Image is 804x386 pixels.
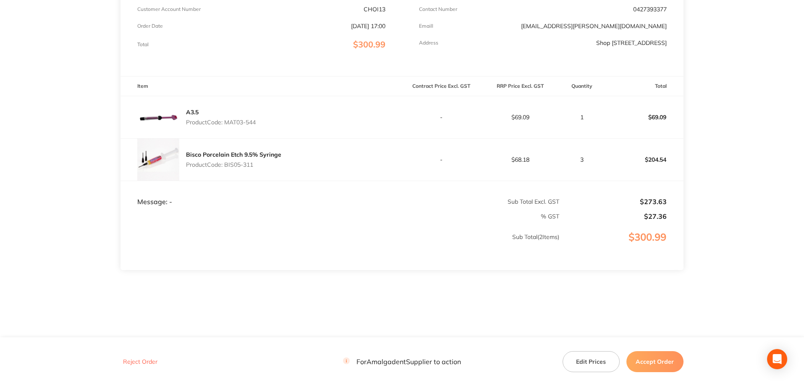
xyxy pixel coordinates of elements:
a: [EMAIL_ADDRESS][PERSON_NAME][DOMAIN_NAME] [521,22,667,30]
a: A3.5 [186,108,199,116]
img: NDE4cHdwaA [137,96,179,138]
th: Item [120,76,402,96]
p: Product Code: BIS05-311 [186,161,281,168]
p: $273.63 [560,198,667,205]
th: Contract Price Excl. GST [402,76,481,96]
th: Quantity [560,76,605,96]
p: Contact Number [419,6,457,12]
p: Customer Account Number [137,6,201,12]
p: Product Code: MAT03-544 [186,119,256,126]
div: Open Intercom Messenger [767,349,787,369]
p: 1 [560,114,604,121]
th: Total [605,76,684,96]
p: - [403,156,481,163]
p: Address [419,40,438,46]
p: Sub Total Excl. GST [403,198,559,205]
th: RRP Price Excl. GST [481,76,560,96]
a: Bisco Porcelain Etch 9.5% Syringe [186,151,281,158]
p: $300.99 [560,231,683,260]
p: Sub Total ( 2 Items) [121,234,559,257]
p: 0427393377 [633,6,667,13]
p: $69.09 [481,114,559,121]
p: Total [137,42,149,47]
p: [DATE] 17:00 [351,23,385,29]
p: Emaill [419,23,433,29]
p: $27.36 [560,213,667,220]
td: Message: - [120,181,402,206]
p: CHOI13 [364,6,385,13]
p: Order Date [137,23,163,29]
p: 3 [560,156,604,163]
p: $68.18 [481,156,559,163]
button: Accept Order [626,351,684,372]
button: Reject Order [120,358,160,365]
p: Shop [STREET_ADDRESS] [596,39,667,46]
p: - [403,114,481,121]
p: % GST [121,213,559,220]
p: $204.54 [605,150,683,170]
span: $300.99 [353,39,385,50]
p: For Amalgadent Supplier to action [343,357,461,365]
img: NjNoOGZjNQ [137,139,179,181]
p: $69.09 [605,107,683,127]
button: Edit Prices [563,351,620,372]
